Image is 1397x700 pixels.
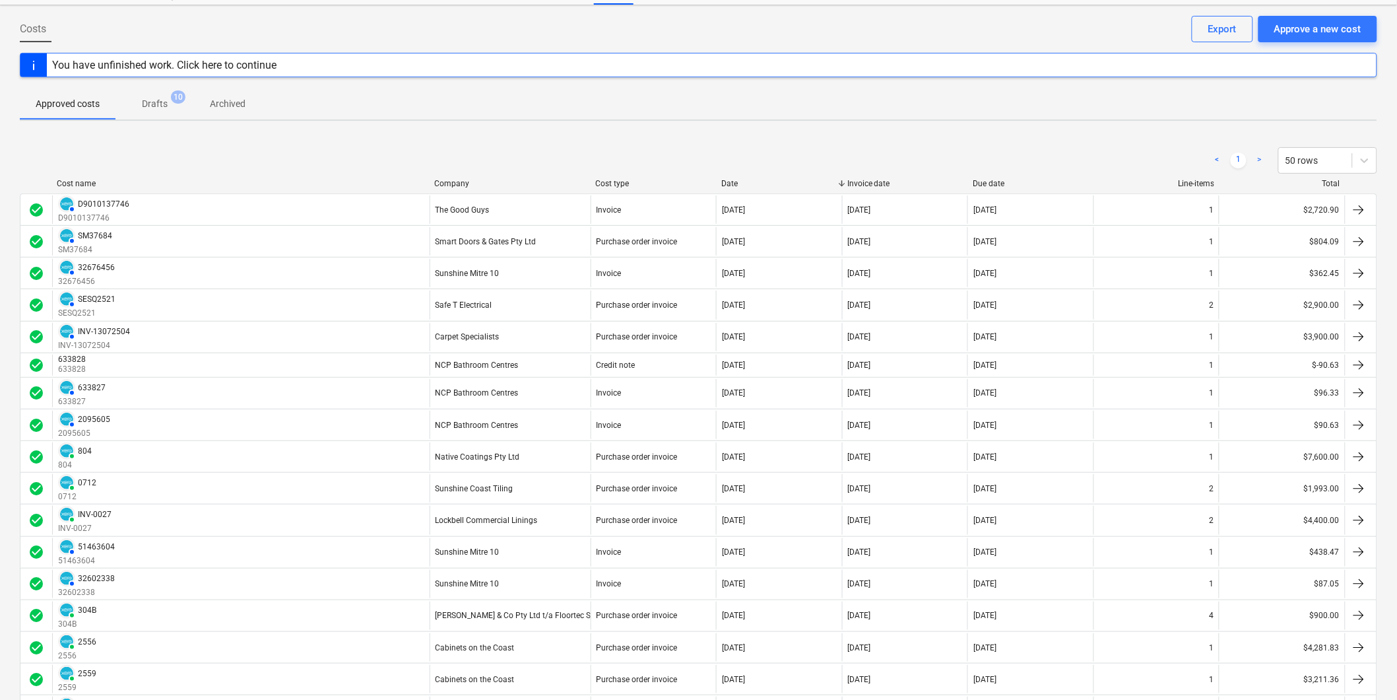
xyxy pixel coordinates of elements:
div: [DATE] [722,421,745,430]
div: [DATE] [848,579,871,588]
div: $96.33 [1219,379,1345,407]
div: Invoice [597,547,622,557]
div: 1 [1209,332,1214,341]
p: 633827 [58,396,106,407]
span: check_circle [28,512,44,528]
p: 32676456 [58,276,115,287]
img: xero.svg [60,197,73,211]
div: 1 [1209,388,1214,398]
div: [DATE] [848,675,871,684]
div: $362.45 [1219,259,1345,287]
div: Invoice has been synced with Xero and its status is currently PAID [58,474,75,491]
div: Purchase order invoice [597,611,678,620]
div: [DATE] [848,484,871,493]
div: [DATE] [722,579,745,588]
div: 633827 [78,383,106,392]
p: 804 [58,460,92,471]
div: Invoice date [847,179,963,188]
p: 0712 [58,491,96,503]
div: Invoice has been synced with Xero and its status is currently PAID [58,633,75,650]
p: Drafts [142,97,168,111]
div: Invoice was approved [28,512,44,528]
div: [DATE] [973,675,996,684]
span: check_circle [28,640,44,656]
div: Invoice has been synced with Xero and its status is currently AUTHORISED [58,379,75,396]
div: 633828 [58,355,86,364]
div: Invoice was approved [28,297,44,313]
div: Invoice was approved [28,385,44,401]
div: [DATE] [973,611,996,620]
span: check_circle [28,672,44,687]
div: Smart Doors & Gates Pty Ltd [436,237,536,246]
div: Invoice has been synced with Xero and its status is currently PAID [58,602,75,619]
span: check_circle [28,357,44,373]
div: 1 [1209,421,1214,430]
div: INV-0027 [78,510,112,519]
div: Purchase order invoice [597,332,678,341]
div: 2 [1209,484,1214,493]
div: 4 [1209,611,1214,620]
div: NCP Bathroom Centres [436,421,519,430]
img: xero.svg [60,325,73,338]
div: NCP Bathroom Centres [436,388,519,398]
div: Total [1225,179,1340,188]
div: 804 [78,446,92,456]
div: [DATE] [973,205,996,215]
a: Previous page [1210,153,1225,168]
div: [DATE] [848,421,871,430]
div: [DATE] [722,547,745,557]
div: [DATE] [973,579,996,588]
span: check_circle [28,449,44,465]
div: $3,900.00 [1219,323,1345,351]
div: Invoice has been synced with Xero and its status is currently AUTHORISED [58,323,75,340]
img: xero.svg [60,293,73,306]
div: Invoice was approved [28,449,44,465]
div: Invoice was approved [28,329,44,345]
p: 32602338 [58,587,115,598]
div: [DATE] [973,361,996,370]
button: Approve a new cost [1258,16,1377,42]
span: Costs [20,21,46,37]
div: Invoice has been synced with Xero and its status is currently AUTHORISED [58,538,75,555]
div: Cost type [595,179,711,188]
div: Invoice has been synced with Xero and its status is currently AUTHORISED [58,291,75,308]
div: 304B [78,606,96,615]
div: Invoice was approved [28,265,44,281]
img: xero.svg [60,604,73,617]
div: 1 [1209,675,1214,684]
div: [DATE] [848,388,871,398]
p: 2095605 [58,428,110,439]
div: [DATE] [722,452,745,462]
div: 2 [1209,516,1214,525]
div: Invoice [597,269,622,278]
div: [DATE] [973,269,996,278]
div: [DATE] [722,516,745,525]
div: 0712 [78,478,96,487]
div: $4,400.00 [1219,506,1345,534]
div: $2,720.90 [1219,195,1345,224]
div: $804.09 [1219,227,1345,256]
div: $-90.63 [1219,355,1345,376]
div: $90.63 [1219,411,1345,439]
p: D9010137746 [58,213,129,224]
div: [DATE] [848,516,871,525]
span: check_circle [28,329,44,345]
span: check_circle [28,544,44,560]
div: [DATE] [848,300,871,310]
div: [DATE] [848,452,871,462]
div: 1 [1209,269,1214,278]
div: [DATE] [848,332,871,341]
a: Page 1 is your current page [1231,153,1247,168]
div: Purchase order invoice [597,484,678,493]
div: Company [434,179,585,188]
div: Purchase order invoice [597,643,678,652]
div: Carpet Specialists [436,332,500,341]
div: 1 [1209,547,1214,557]
div: [DATE] [973,516,996,525]
div: 2559 [78,669,96,678]
div: [DATE] [973,484,996,493]
span: check_circle [28,234,44,250]
img: xero.svg [60,667,73,680]
div: [DATE] [722,611,745,620]
span: check_circle [28,576,44,592]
